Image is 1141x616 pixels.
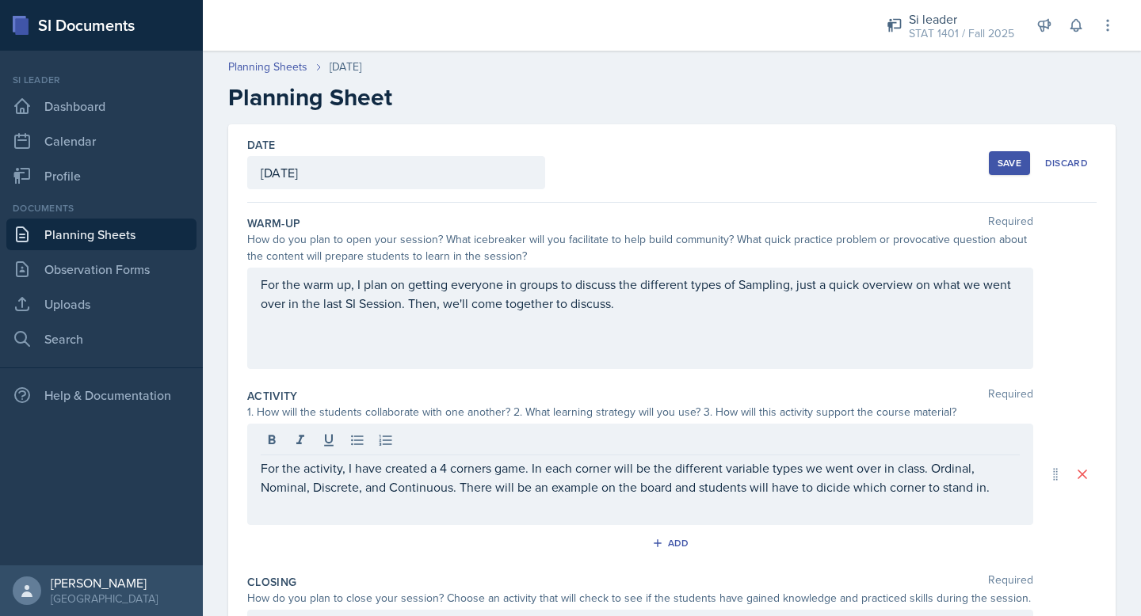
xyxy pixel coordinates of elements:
a: Observation Forms [6,253,197,285]
div: Save [998,157,1021,169]
button: Save [989,151,1030,175]
div: Documents [6,201,197,215]
div: Si leader [6,73,197,87]
span: Required [988,388,1033,404]
div: Si leader [909,10,1014,29]
span: Required [988,215,1033,231]
div: [PERSON_NAME] [51,575,158,591]
p: For the warm up, I plan on getting everyone in groups to discuss the different types of Sampling,... [261,275,1020,313]
div: Help & Documentation [6,379,197,411]
div: How do you plan to close your session? Choose an activity that will check to see if the students ... [247,590,1033,606]
div: Discard [1045,157,1088,169]
div: [GEOGRAPHIC_DATA] [51,591,158,606]
label: Warm-Up [247,215,300,231]
a: Profile [6,160,197,192]
a: Calendar [6,125,197,157]
p: For the activity, I have created a 4 corners game. In each corner will be the different variable ... [261,458,1020,496]
label: Activity [247,388,298,404]
button: Add [647,531,698,555]
label: Date [247,137,275,153]
div: 1. How will the students collaborate with one another? 2. What learning strategy will you use? 3.... [247,404,1033,420]
a: Dashboard [6,90,197,122]
a: Search [6,323,197,355]
span: Required [988,574,1033,590]
div: How do you plan to open your session? What icebreaker will you facilitate to help build community... [247,231,1033,264]
div: Add [655,537,689,549]
div: [DATE] [330,59,361,75]
div: STAT 1401 / Fall 2025 [909,25,1014,42]
button: Discard [1036,151,1097,175]
h2: Planning Sheet [228,83,1116,112]
a: Uploads [6,288,197,320]
a: Planning Sheets [6,219,197,250]
label: Closing [247,574,296,590]
a: Planning Sheets [228,59,307,75]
